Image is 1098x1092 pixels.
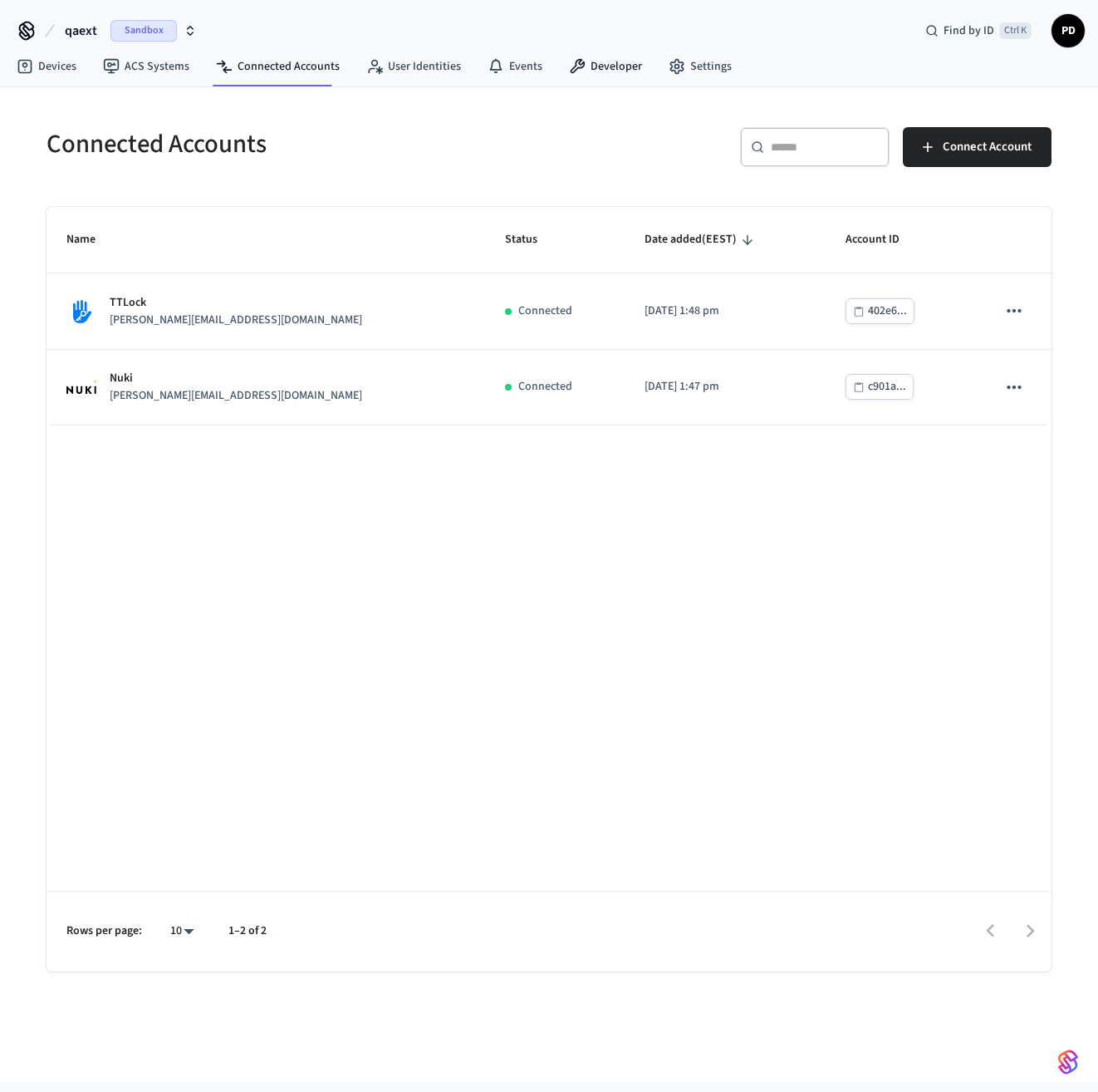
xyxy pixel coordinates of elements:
p: [PERSON_NAME][EMAIL_ADDRESS][DOMAIN_NAME] [110,312,362,329]
a: Devices [3,52,90,81]
span: Ctrl K [999,22,1032,39]
p: Connected [518,378,572,396]
img: SeamLogoGradient.69752ec5.svg [1058,1049,1078,1075]
div: 10 [162,919,202,943]
button: Connect Account [903,127,1051,167]
span: PD [1053,16,1083,46]
span: qaext [65,21,97,41]
h5: Connected Accounts [47,127,539,161]
a: ACS Systems [90,52,203,81]
div: 402e6... [868,301,907,322]
p: 1–2 of 2 [228,922,267,940]
p: TTLock [110,294,362,312]
img: Nuki Logo, Square [66,381,96,394]
div: c901a... [868,376,906,397]
table: sticky table [47,207,1051,425]
a: Developer [556,52,655,81]
p: [DATE] 1:47 pm [645,378,806,396]
span: Find by ID [944,22,994,39]
p: Nuki [110,370,362,387]
span: Date added(EEST) [645,227,758,253]
span: Account ID [846,227,921,253]
div: Find by IDCtrl K [912,16,1045,46]
button: c901a... [846,374,914,400]
p: Connected [518,303,572,320]
span: Name [66,227,117,253]
a: Settings [655,52,745,81]
span: Sandbox [110,20,177,42]
a: Connected Accounts [203,52,353,81]
img: TTLock Logo, Square [66,297,96,327]
span: Connect Account [943,136,1032,158]
a: User Identities [353,52,474,81]
p: Rows per page: [66,922,142,940]
button: 402e6... [846,298,914,324]
p: [PERSON_NAME][EMAIL_ADDRESS][DOMAIN_NAME] [110,387,362,405]
span: Status [505,227,559,253]
a: Events [474,52,556,81]
button: PD [1051,14,1085,47]
p: [DATE] 1:48 pm [645,303,806,320]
